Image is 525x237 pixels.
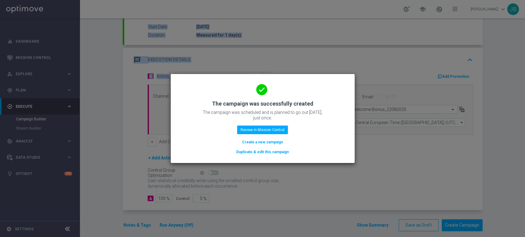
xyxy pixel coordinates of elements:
[236,149,289,155] button: Duplicate & edit this campaign
[201,110,324,121] p: The campaign was scheduled and is planned to go out [DATE], just once.
[212,100,313,107] h2: The campaign was successfully created
[256,84,267,95] i: done
[241,139,284,146] button: Create a new campaign
[237,126,288,134] button: Review in Mission Control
